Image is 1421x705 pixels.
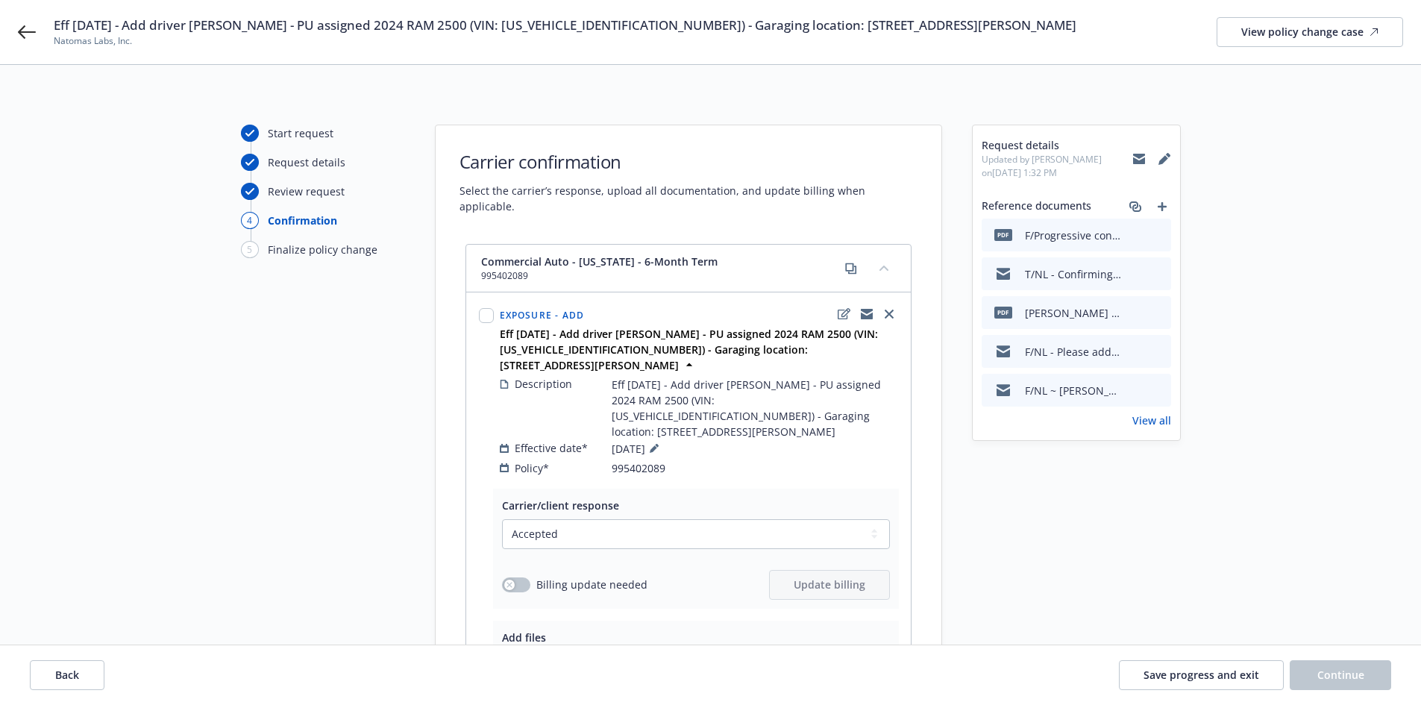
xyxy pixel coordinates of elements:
[769,570,890,600] button: Update billing
[612,439,663,457] span: [DATE]
[982,153,1132,180] span: Updated by [PERSON_NAME] on [DATE] 1:32 PM
[500,327,878,372] strong: Eff [DATE] - Add driver [PERSON_NAME] - PU assigned 2024 RAM 2500 (VIN: [US_VEHICLE_IDENTIFICATIO...
[982,137,1132,153] span: Request details
[502,498,619,513] span: Carrier/client response
[1153,198,1171,216] a: add
[794,577,865,592] span: Update billing
[1152,383,1165,398] button: preview file
[54,34,1076,48] span: Natomas Labs, Inc.
[1241,18,1378,46] div: View policy change case
[1128,383,1140,398] button: download file
[268,184,345,199] div: Review request
[515,440,588,456] span: Effective date*
[994,307,1012,318] span: pdf
[1126,198,1144,216] a: associate
[612,460,665,476] span: 995402089
[268,242,377,257] div: Finalize policy change
[612,377,898,439] span: Eff [DATE] - Add driver [PERSON_NAME] - PU assigned 2024 RAM 2500 (VIN: [US_VEHICLE_IDENTIFICATIO...
[30,660,104,690] button: Back
[1025,266,1122,282] div: T/NL - Confirming [PERSON_NAME] has been added as a driver. Progressive did confirm verbally to m...
[1128,344,1140,360] button: download file
[1217,17,1403,47] a: View policy change case
[982,198,1091,216] span: Reference documents
[1290,660,1391,690] button: Continue
[481,269,718,283] span: 995402089
[268,213,337,228] div: Confirmation
[1144,668,1259,682] span: Save progress and exit
[880,305,898,323] a: close
[54,16,1076,34] span: Eff [DATE] - Add driver [PERSON_NAME] - PU assigned 2024 RAM 2500 (VIN: [US_VEHICLE_IDENTIFICATIO...
[55,668,79,682] span: Back
[1119,660,1284,690] button: Save progress and exit
[502,630,546,645] span: Add files
[241,241,259,258] div: 5
[515,460,549,476] span: Policy*
[1152,266,1165,282] button: preview file
[481,254,718,269] span: Commercial Auto - [US_STATE] - 6-Month Term
[466,245,911,292] div: Commercial Auto - [US_STATE] - 6-Month Term995402089copycollapse content
[994,229,1012,240] span: pdf
[872,256,896,280] button: collapse content
[459,149,917,174] h1: Carrier confirmation
[1132,413,1171,428] a: View all
[1152,228,1165,243] button: preview file
[1025,228,1122,243] div: F/Progressive confirming [PERSON_NAME] has been added as a driver. Progressive did confirm verbal...
[842,260,860,278] a: copy
[1128,305,1140,321] button: download file
[515,376,572,392] span: Description
[1152,305,1165,321] button: preview file
[1025,383,1122,398] div: F/NL ~ [PERSON_NAME] - Please run MVR for our new hire. CA DL: W8710753 DOB: [DEMOGRAPHIC_DATA].msg
[268,125,333,141] div: Start request
[1317,668,1364,682] span: Continue
[858,305,876,323] a: copyLogging
[268,154,345,170] div: Request details
[500,309,585,322] span: Exposure - Add
[1128,228,1140,243] button: download file
[1025,344,1122,360] div: F/NL - Please add him to the policy. Assigning the 2024 RAM 2500 (VIN: [US_VEHICLE_IDENTIFICATION...
[835,305,853,323] a: edit
[1128,266,1140,282] button: download file
[459,183,917,214] span: Select the carrier’s response, upload all documentation, and update billing when applicable.
[241,212,259,229] div: 4
[1152,344,1165,360] button: preview file
[536,577,647,592] span: Billing update needed
[1025,305,1122,321] div: [PERSON_NAME] [DATE].pdf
